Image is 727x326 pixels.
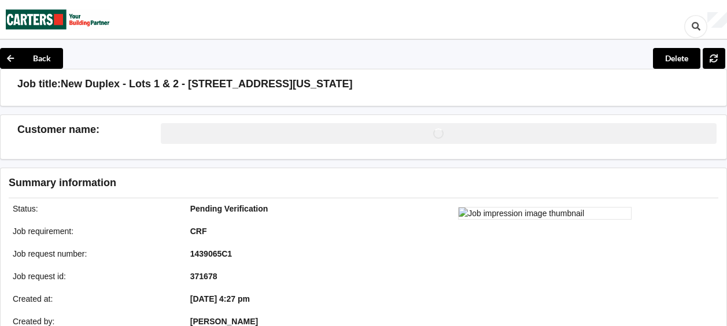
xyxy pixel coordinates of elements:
div: Job request number : [5,248,182,260]
h3: Job title: [17,77,61,91]
b: CRF [190,227,207,236]
b: 371678 [190,272,217,281]
h3: New Duplex - Lots 1 & 2 - [STREET_ADDRESS][US_STATE] [61,77,352,91]
div: Status : [5,203,182,214]
h3: Customer name : [17,123,161,136]
div: Job requirement : [5,225,182,237]
h3: Summary information [9,176,537,190]
div: User Profile [707,12,727,28]
img: Carters [6,1,110,38]
b: [PERSON_NAME] [190,317,258,326]
b: Pending Verification [190,204,268,213]
b: [DATE] 4:27 pm [190,294,250,303]
img: Job impression image thumbnail [458,207,632,220]
button: Delete [653,48,700,69]
div: Job request id : [5,271,182,282]
div: Created at : [5,293,182,305]
b: 1439065C1 [190,249,232,258]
